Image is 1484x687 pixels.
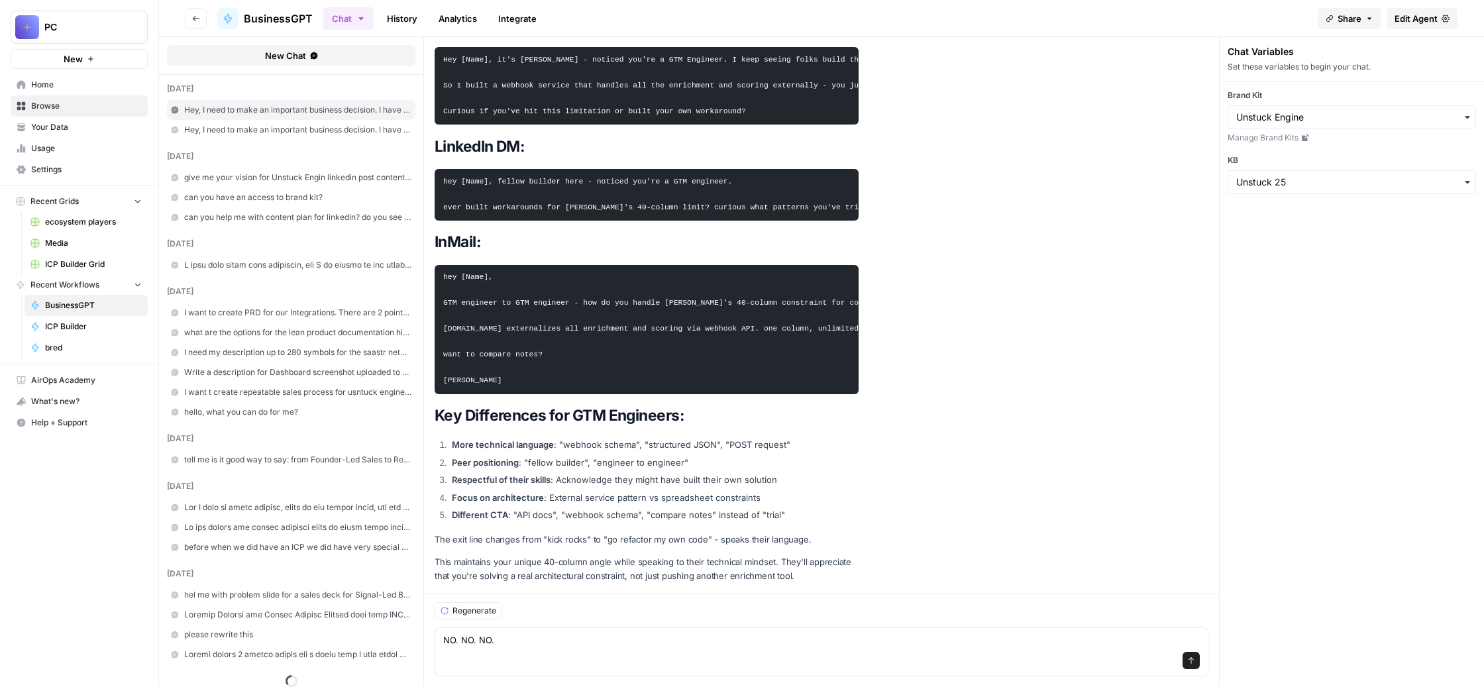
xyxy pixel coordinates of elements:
li: : Acknowledge they might have built their own solution [449,473,859,486]
a: Integrate [490,8,545,29]
a: Your Data [11,117,148,138]
a: Settings [11,159,148,180]
a: Edit Agent [1387,8,1457,29]
a: please rewrite this [167,625,415,645]
a: ecosystem players [25,211,148,233]
span: Regenerate [452,605,496,617]
a: Browse [11,95,148,117]
span: Recent Workflows [30,279,99,291]
span: PC [44,21,125,34]
span: I want to create PRD for our Integrations. There are 2 points I want to discuss: 1 - Waterfall We... [184,307,411,319]
strong: Different CTA [452,509,508,520]
a: I need my description up to 280 symbols for the saastr networking portal: Tell others about yours... [167,343,415,362]
a: Manage Brand Kits [1228,132,1476,144]
span: Loremi dolors 2 ametco adipis eli s doeiu temp I utla etdol magn aliq enima minimve: {Quis}, N ex... [184,649,411,661]
div: [DATE] [167,480,415,492]
span: hello, what you can do for me? [184,406,411,418]
a: Loremip Dolorsi ame Consec Adipisc Elitsed doei temp INC(?) >UTL Etdolorem 0 7 al en 5 adminimve ... [167,605,415,625]
a: can you help me with content plan for linkedin? do you see our brand kit and knowledge base? [167,207,415,227]
a: History [379,8,425,29]
code: hey [Name], GTM engineer to GTM engineer - how do you handle [PERSON_NAME]'s 40-column constraint... [443,273,949,384]
span: Home [31,79,142,91]
a: Lor I dolo si ametc adipisc, elits do eiu tempor incid, utl etd magn al? en adm veni qu nostrudex... [167,498,415,517]
span: New [64,52,83,66]
span: L ipsu dolo sitam cons adipiscin, eli S do eiusmo te inc utlaboreetdol magnaa en-ad-minimv qui no... [184,259,411,271]
span: I need my description up to 280 symbols for the saastr networking portal: Tell others about yours... [184,346,411,358]
a: I want t create repeatable sales process for usntuck engine. where to start? [167,382,415,402]
span: give me your vision for Unstuck Engin linkedin post content calendar with daily publishing [184,172,411,184]
div: Chat Variables [1228,45,1476,58]
a: hello, what you can do for me? [167,402,415,422]
span: BusinessGPT [45,299,142,311]
button: What's new? [11,391,148,412]
a: BusinessGPT [25,295,148,316]
span: Lor I dolo si ametc adipisc, elits do eiu tempor incid, utl etd magn al? en adm veni qu nostrudex... [184,502,411,513]
strong: Respectful of their skills [452,474,551,485]
button: New [11,49,148,69]
button: Help + Support [11,412,148,433]
a: Media [25,233,148,254]
span: Settings [31,164,142,176]
a: AirOps Academy [11,370,148,391]
strong: Peer positioning [452,457,519,468]
strong: More technical language [452,439,554,450]
span: Share [1338,12,1361,25]
a: bred [25,337,148,358]
label: KB [1228,154,1476,166]
div: [DATE] [167,568,415,580]
a: give me your vision for Unstuck Engin linkedin post content calendar with daily publishing [167,168,415,187]
div: [DATE] [167,286,415,297]
span: what are the options for the lean product documentation hierarchy: product roadmap, product requi... [184,327,411,339]
button: Chat [323,7,374,30]
div: [DATE] [167,150,415,162]
span: BusinessGPT [244,11,313,26]
input: Unstuck 25 [1236,176,1467,189]
a: Hey, I need to make an important business decision. I have this idea for LinkedIn Voice Note: Hey... [167,120,415,140]
a: Analytics [431,8,485,29]
a: Lo ips dolors ame consec adipisci elits do eiusm tempo incididuntu laboreetdol. Mag aliquaeni adm... [167,517,415,537]
span: ecosystem players [45,216,142,228]
textarea: NO. NO. NO. [443,633,1200,647]
span: I want t create repeatable sales process for usntuck engine. where to start? [184,386,411,398]
li: : External service pattern vs spreadsheet constraints [449,491,859,504]
div: [DATE] [167,83,415,95]
a: hel me with problem slide for a sales deck for Signal-Led B2B RevOps Engine. Sales Multiplying Au... [167,585,415,605]
span: Hey, I need to make an important business decision. I have this idea for LinkedIn Voice Note: Hey... [184,104,411,116]
span: Write a description for Dashboard screenshot uploaded to G2 [184,366,411,378]
span: Lo ips dolors ame consec adipisci elits do eiusm tempo incididuntu laboreetdol. Mag aliquaeni adm... [184,521,411,533]
button: Recent Grids [11,191,148,211]
span: Recent Grids [30,195,79,207]
span: Usage [31,142,142,154]
div: What's new? [11,392,147,411]
li: : "API docs", "webhook schema", "compare notes" instead of "trial" [449,508,859,521]
strong: LinkedIn DM: [435,137,525,155]
input: Unstuck Engine [1236,111,1467,124]
button: Regenerate [435,602,502,619]
a: BusinessGPT [217,8,313,29]
div: [DATE] [167,238,415,250]
a: Usage [11,138,148,159]
span: Your Data [31,121,142,133]
span: Hey, I need to make an important business decision. I have this idea for LinkedIn Voice Note: Hey... [184,124,411,136]
button: Share [1318,8,1381,29]
a: ICP Builder Grid [25,254,148,275]
div: [DATE] [167,433,415,445]
span: Loremip Dolorsi ame Consec Adipisc Elitsed doei temp INC(?) >UTL Etdolorem 0 7 al en 5 adminimve ... [184,609,411,621]
code: hey [Name], fellow builder here - noticed you're a GTM engineer. ever built workarounds for [PERS... [443,178,873,211]
span: please rewrite this [184,629,411,641]
button: Recent Workflows [11,275,148,295]
span: tell me is it good way to say: from Founder-Led Sales to Revenue Operations [184,454,411,466]
a: L ipsu dolo sitam cons adipiscin, eli S do eiusmo te inc utlaboreetdol magnaa en-ad-minimv qui no... [167,255,415,275]
span: AirOps Academy [31,374,142,386]
a: ICP Builder [25,316,148,337]
span: bred [45,342,142,354]
a: Home [11,74,148,95]
span: Media [45,237,142,249]
span: Help + Support [31,417,142,429]
span: Edit Agent [1395,12,1438,25]
span: hel me with problem slide for a sales deck for Signal-Led B2B RevOps Engine. Sales Multiplying Au... [184,589,411,601]
a: Loremi dolors 2 ametco adipis eli s doeiu temp I utla etdol magn aliq enima minimve: {Quis}, N ex... [167,645,415,664]
span: can you have an access to brand kit? [184,191,411,203]
strong: InMail: [435,233,481,250]
a: Write a description for Dashboard screenshot uploaded to G2 [167,362,415,382]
